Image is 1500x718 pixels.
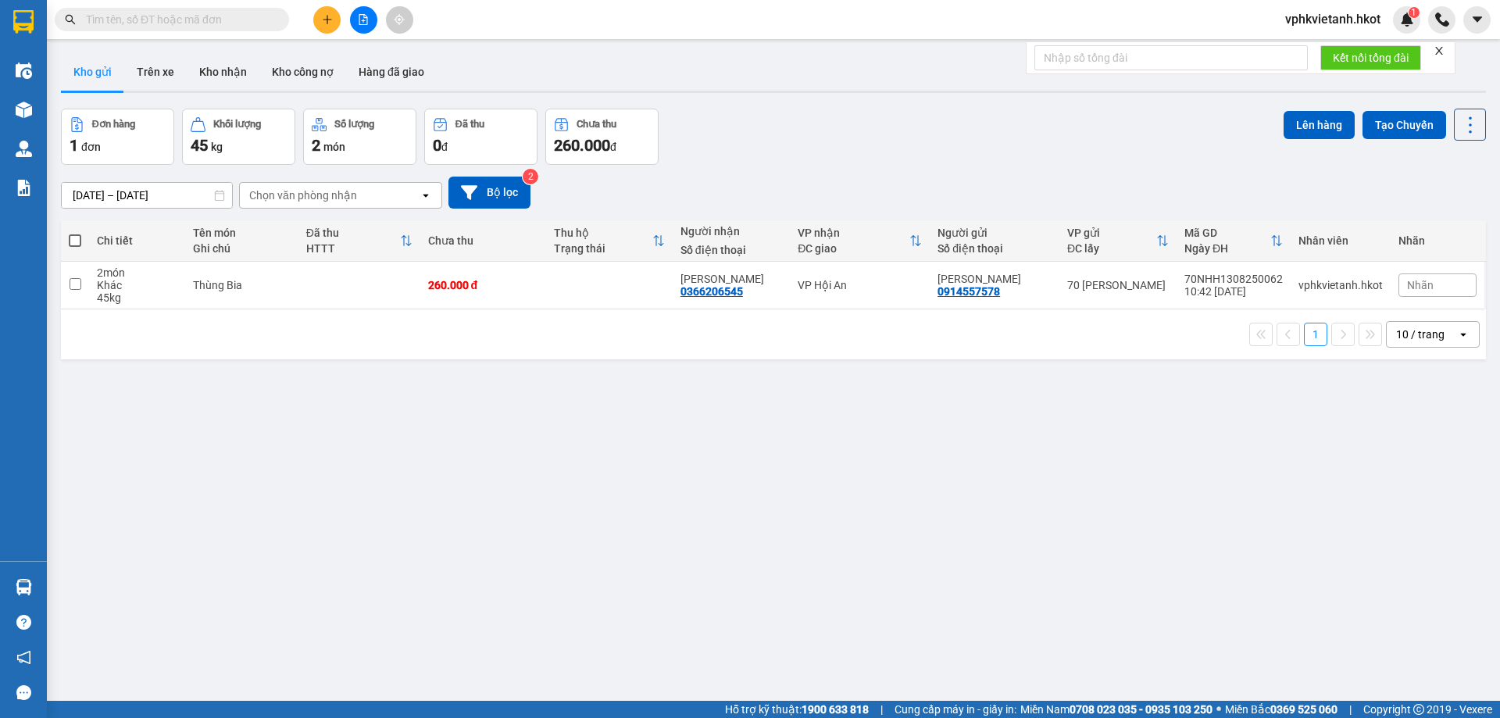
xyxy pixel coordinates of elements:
div: Mã GD [1184,227,1270,239]
img: warehouse-icon [16,579,32,595]
span: vphkvietanh.hkot [1273,9,1393,29]
div: vphkvietanh.hkot [1298,279,1383,291]
button: 1 [1304,323,1327,346]
button: caret-down [1463,6,1491,34]
div: 260.000 đ [428,279,539,291]
button: Kho công nợ [259,53,346,91]
span: đ [610,141,616,153]
div: Thùng Bia [193,279,290,291]
div: Số điện thoại [680,244,782,256]
span: plus [322,14,333,25]
div: Khác [97,279,177,291]
button: Đã thu0đ [424,109,537,165]
input: Nhập số tổng đài [1034,45,1308,70]
span: 0 [433,136,441,155]
div: 2 món [97,266,177,279]
button: Bộ lọc [448,177,530,209]
img: phone-icon [1435,13,1449,27]
sup: 2 [523,169,538,184]
div: 10 / trang [1396,327,1445,342]
span: Cung cấp máy in - giấy in: [895,701,1016,718]
sup: 1 [1409,7,1420,18]
span: notification [16,650,31,665]
div: Tên món [193,227,290,239]
div: Chọn văn phòng nhận [249,188,357,203]
span: Miền Nam [1020,701,1212,718]
div: HTTT [306,242,400,255]
img: warehouse-icon [16,141,32,157]
span: Hỗ trợ kỹ thuật: [725,701,869,718]
div: Số lượng [334,119,374,130]
span: 2 [312,136,320,155]
strong: 0369 525 060 [1270,703,1337,716]
button: plus [313,6,341,34]
button: file-add [350,6,377,34]
div: Người nhận [680,225,782,238]
div: Thu hộ [554,227,652,239]
div: Ngày ĐH [1184,242,1270,255]
button: Lên hàng [1284,111,1355,139]
th: Toggle SortBy [546,220,673,262]
span: đ [441,141,448,153]
span: 1 [1411,7,1416,18]
img: warehouse-icon [16,102,32,118]
span: 260.000 [554,136,610,155]
div: Trạng thái [554,242,652,255]
div: VP Hội An [798,279,922,291]
img: warehouse-icon [16,63,32,79]
span: ⚪️ [1216,706,1221,713]
div: 45 kg [97,291,177,304]
span: search [65,14,76,25]
div: Chi tiết [97,234,177,247]
strong: 0708 023 035 - 0935 103 250 [1070,703,1212,716]
input: Tìm tên, số ĐT hoặc mã đơn [86,11,270,28]
button: Tạo Chuyến [1362,111,1446,139]
svg: open [1457,328,1470,341]
div: Chưa thu [577,119,616,130]
span: đơn [81,141,101,153]
span: caret-down [1470,13,1484,27]
img: icon-new-feature [1400,13,1414,27]
div: 10:42 [DATE] [1184,285,1283,298]
div: Nhân viên [1298,234,1383,247]
button: Kho nhận [187,53,259,91]
div: Đã thu [455,119,484,130]
button: Đơn hàng1đơn [61,109,174,165]
span: question-circle [16,615,31,630]
button: Kết nối tổng đài [1320,45,1421,70]
button: Khối lượng45kg [182,109,295,165]
div: Đơn hàng [92,119,135,130]
div: 70 [PERSON_NAME] [1067,279,1169,291]
svg: open [420,189,432,202]
div: VP gửi [1067,227,1156,239]
span: | [1349,701,1352,718]
img: logo-vxr [13,10,34,34]
div: Khối lượng [213,119,261,130]
div: 70NHH1308250062 [1184,273,1283,285]
span: | [880,701,883,718]
div: Người gửi [937,227,1052,239]
span: message [16,685,31,700]
span: copyright [1413,704,1424,715]
span: kg [211,141,223,153]
span: aim [394,14,405,25]
img: solution-icon [16,180,32,196]
div: Đã thu [306,227,400,239]
th: Toggle SortBy [1177,220,1291,262]
input: Select a date range. [62,183,232,208]
div: Bùi Đình Nghĩa [680,273,782,285]
span: close [1434,45,1445,56]
div: Nhãn [1398,234,1477,247]
div: ĐC giao [798,242,909,255]
span: Kết nối tổng đài [1333,49,1409,66]
button: Chưa thu260.000đ [545,109,659,165]
span: 45 [191,136,208,155]
button: Trên xe [124,53,187,91]
div: Nguyễn Thùy Linh [937,273,1052,285]
span: Nhãn [1407,279,1434,291]
div: VP nhận [798,227,909,239]
div: Ghi chú [193,242,290,255]
button: Số lượng2món [303,109,416,165]
div: Chưa thu [428,234,539,247]
th: Toggle SortBy [298,220,420,262]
